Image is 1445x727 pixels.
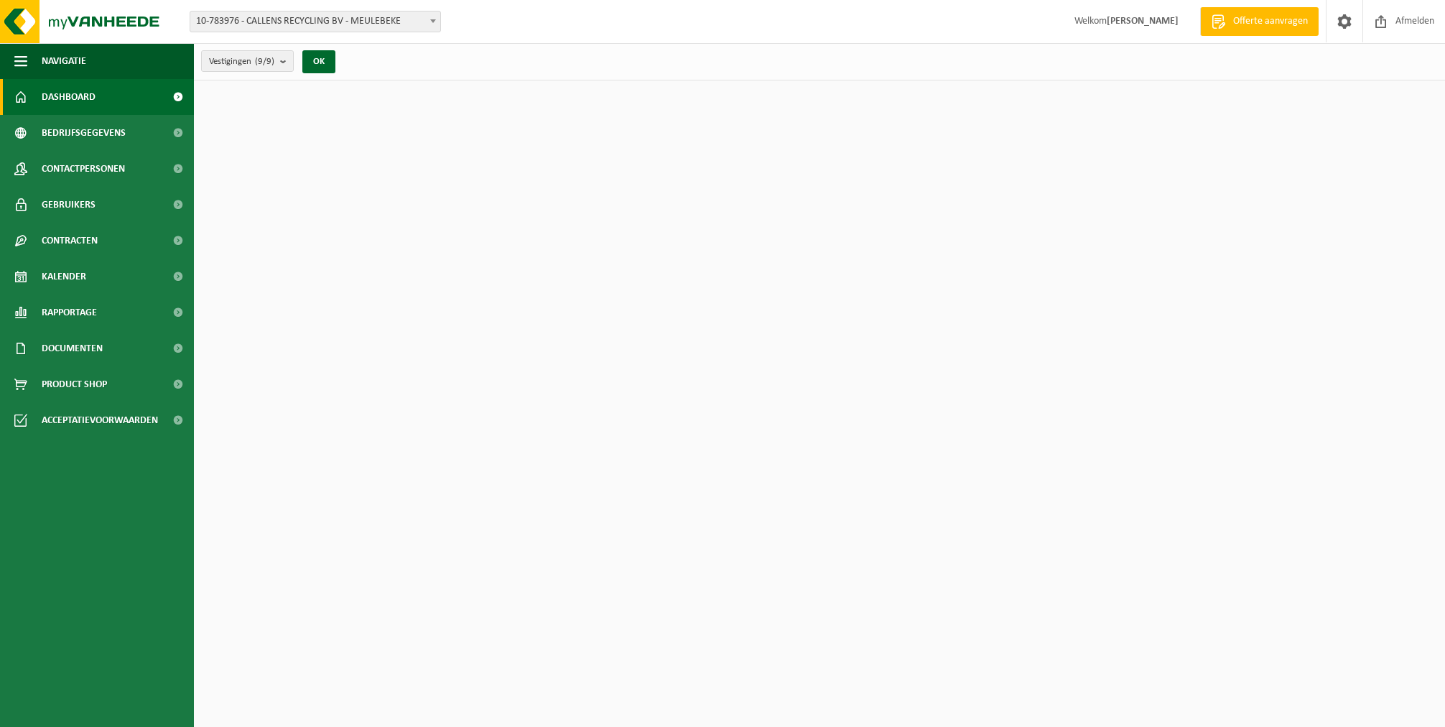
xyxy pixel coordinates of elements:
[42,43,86,79] span: Navigatie
[42,402,158,438] span: Acceptatievoorwaarden
[302,50,335,73] button: OK
[1230,14,1311,29] span: Offerte aanvragen
[42,151,125,187] span: Contactpersonen
[1200,7,1319,36] a: Offerte aanvragen
[42,79,96,115] span: Dashboard
[42,223,98,259] span: Contracten
[42,115,126,151] span: Bedrijfsgegevens
[42,366,107,402] span: Product Shop
[190,11,441,32] span: 10-783976 - CALLENS RECYCLING BV - MEULEBEKE
[255,57,274,66] count: (9/9)
[201,50,294,72] button: Vestigingen(9/9)
[42,259,86,295] span: Kalender
[1107,16,1179,27] strong: [PERSON_NAME]
[42,295,97,330] span: Rapportage
[42,330,103,366] span: Documenten
[209,51,274,73] span: Vestigingen
[42,187,96,223] span: Gebruikers
[190,11,440,32] span: 10-783976 - CALLENS RECYCLING BV - MEULEBEKE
